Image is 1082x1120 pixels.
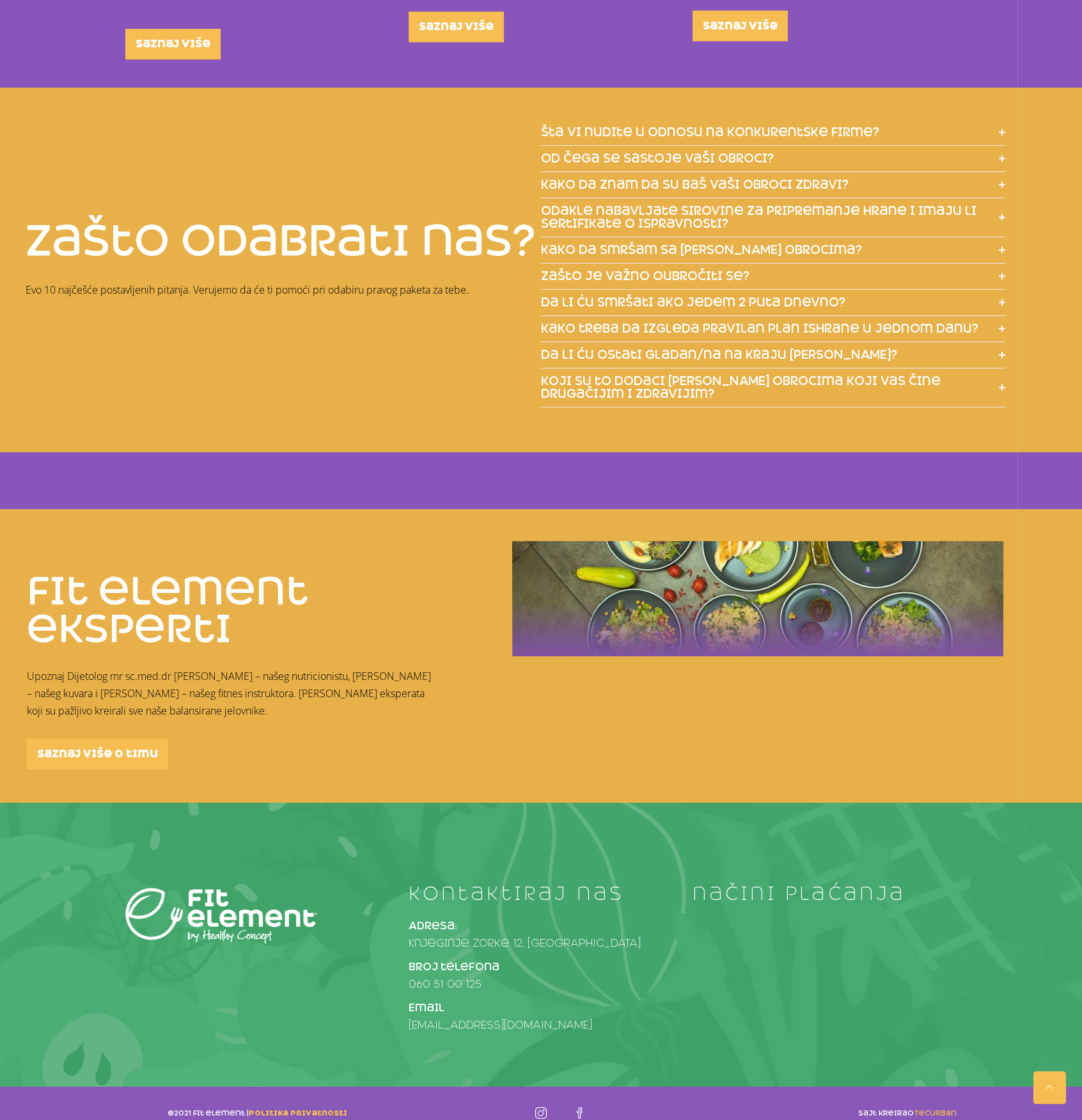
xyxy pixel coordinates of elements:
[541,375,986,400] span: koji su to dodaci [PERSON_NAME] obrocima koji vas čine drugačijim i zdravijim?
[693,1107,957,1119] p: sajt kreirao
[136,39,210,49] span: saznaj više
[37,749,158,759] span: saznaj više o timu
[541,152,774,165] span: od čega se sastoje vaši obroci?
[409,1018,592,1032] a: [EMAIL_ADDRESS][DOMAIN_NAME]
[27,668,433,720] p: Upoznaj Dijetolog mr sc.med.dr [PERSON_NAME] – našeg nutricionistu, [PERSON_NAME] – našeg kuvara ...
[512,541,1003,656] img: Šta su Lchf ishrana, Ajuverda ishrana i Slim mills ishrana?
[541,349,897,361] span: da li ću ostati gladan/na na kraju [PERSON_NAME]?
[409,919,457,933] strong: Adresa:
[541,205,986,230] span: odakle nabavljate sirovine za pripremanje hrane i imaju li sertifikate o ispravnosti?
[27,739,168,769] a: saznaj više o timu
[541,322,978,335] span: kako treba da izgleda pravilan plan ishrane u jednom danu?
[409,960,499,974] strong: Broj telefona
[409,12,504,42] a: saznaj više
[27,573,433,649] h1: fit element eksperti
[409,977,482,991] a: 060 51 00 125
[409,883,673,904] h4: kontaktiraj nas
[26,281,535,299] p: Evo 10 najčešće postavljenih pitanja. Verujemo da će ti pomoći pri odabiru pravog paketa za tebe.
[914,1108,957,1117] a: TecUrban
[693,10,788,41] a: saznaj više
[541,244,862,256] span: kako da smršam sa [PERSON_NAME] obrocima?
[409,1001,444,1014] strong: Email
[541,296,845,309] span: da li ću smršati ako jedem 2 puta dnevno?
[419,22,494,32] span: saznaj više
[249,1108,347,1117] a: politika privatnosti
[125,1107,389,1119] p: ©2021 fit element |
[703,20,778,31] span: saznaj više
[541,178,849,191] span: kako da znam da su baš vaši obroci zdravi?
[693,883,957,904] h4: načini plaćanja
[541,126,879,139] span: šta vi nudite u odnosu na konkurentske firme?
[409,917,673,952] p: Knjeginje Zorke 12, [GEOGRAPHIC_DATA]
[541,270,749,283] span: zašto je važno oubročiti se?
[125,29,221,59] a: saznaj više
[26,221,541,262] h2: zašto odabrati nas?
